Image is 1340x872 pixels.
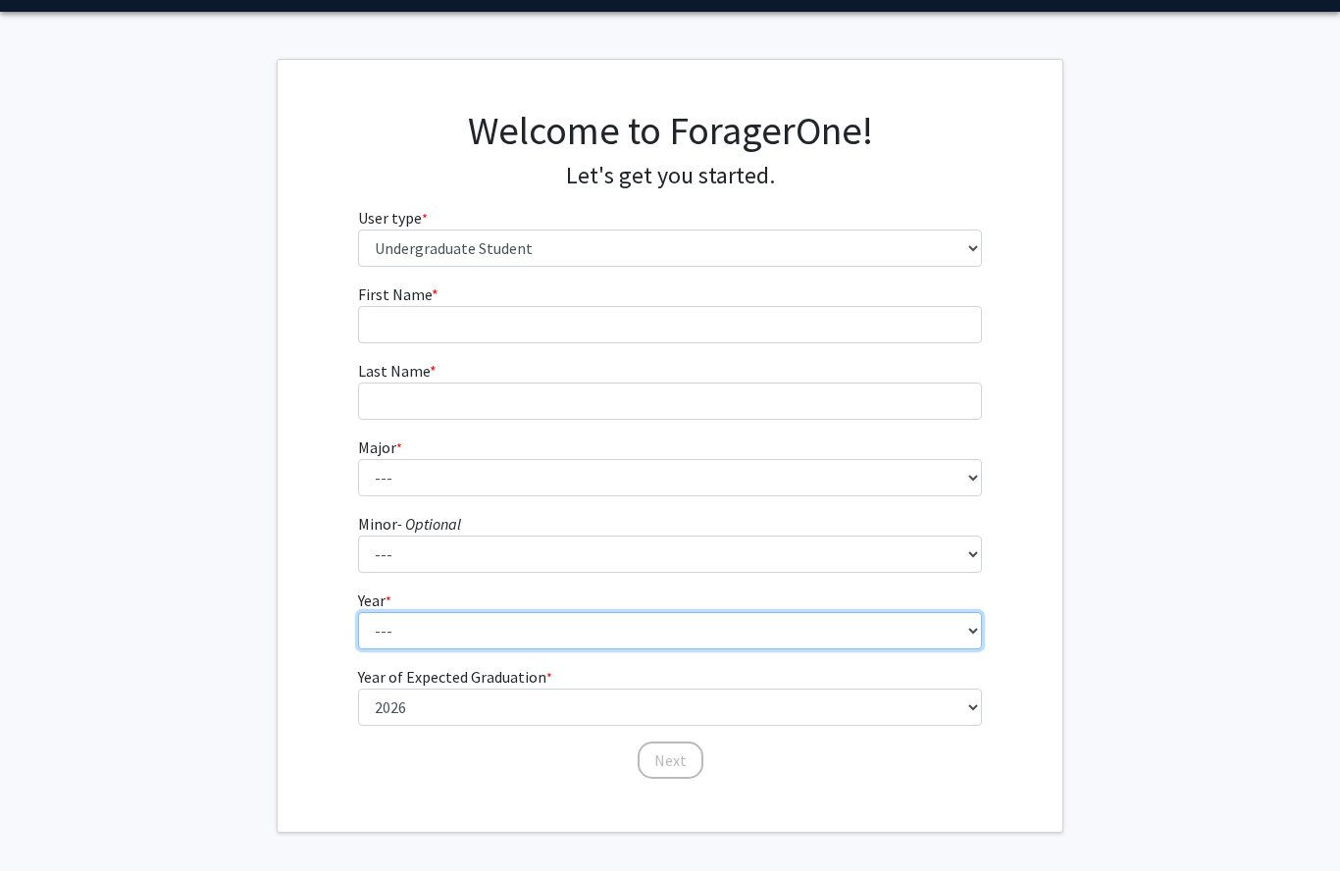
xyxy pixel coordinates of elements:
button: Next [638,743,703,780]
i: - Optional [397,515,461,535]
label: Major [358,436,402,460]
label: Minor [358,513,461,537]
h4: Let's get you started. [358,163,983,191]
h1: Welcome to ForagerOne! [358,108,983,155]
span: Last Name [358,362,430,382]
label: Year [358,590,391,613]
label: User type [358,207,428,231]
iframe: Chat [15,784,83,857]
span: First Name [358,285,432,305]
label: Year of Expected Graduation [358,666,552,690]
